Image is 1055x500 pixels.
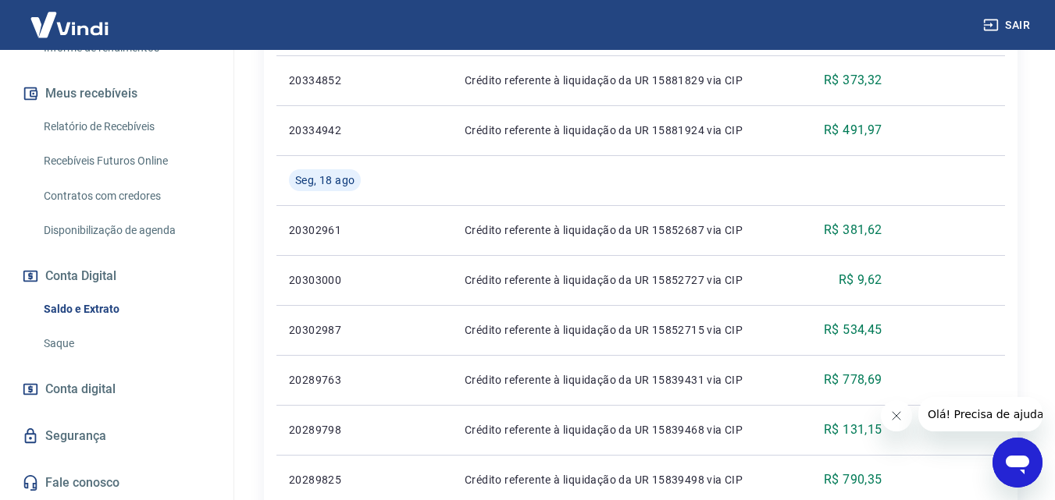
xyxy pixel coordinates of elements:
[289,422,371,438] p: 20289798
[839,271,882,289] p: R$ 9,62
[980,11,1036,40] button: Sair
[289,472,371,488] p: 20289825
[45,378,116,400] span: Conta digital
[465,122,775,138] p: Crédito referente à liquidação da UR 15881924 via CIP
[37,293,215,325] a: Saldo e Extrato
[824,321,882,339] p: R$ 534,45
[9,11,131,23] span: Olá! Precisa de ajuda?
[19,259,215,293] button: Conta Digital
[19,419,215,453] a: Segurança
[465,222,775,238] p: Crédito referente à liquidação da UR 15852687 via CIP
[37,215,215,246] a: Disponibilização de agenda
[19,1,120,48] img: Vindi
[824,71,882,90] p: R$ 373,32
[465,322,775,338] p: Crédito referente à liquidação da UR 15852715 via CIP
[465,73,775,88] p: Crédito referente à liquidação da UR 15881829 via CIP
[465,272,775,288] p: Crédito referente à liquidação da UR 15852727 via CIP
[918,397,1043,431] iframe: Mensagem da empresa
[289,122,371,138] p: 20334942
[289,372,371,388] p: 20289763
[295,172,355,188] span: Seg, 18 ago
[19,76,215,111] button: Meus recebíveis
[37,145,215,177] a: Recebíveis Futuros Online
[19,466,215,500] a: Fale conosco
[289,272,371,288] p: 20303000
[993,438,1043,488] iframe: Botão para abrir a janela de mensagens
[824,221,882,239] p: R$ 381,62
[19,372,215,406] a: Conta digital
[824,371,882,389] p: R$ 778,69
[465,372,775,388] p: Crédito referente à liquidação da UR 15839431 via CIP
[465,472,775,488] p: Crédito referente à liquidação da UR 15839498 via CIP
[824,470,882,489] p: R$ 790,35
[881,400,912,431] iframe: Fechar mensagem
[289,73,371,88] p: 20334852
[289,222,371,238] p: 20302961
[289,322,371,338] p: 20302987
[37,180,215,212] a: Contratos com credores
[37,328,215,360] a: Saque
[465,422,775,438] p: Crédito referente à liquidação da UR 15839468 via CIP
[824,121,882,140] p: R$ 491,97
[37,111,215,143] a: Relatório de Recebíveis
[824,420,882,439] p: R$ 131,15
